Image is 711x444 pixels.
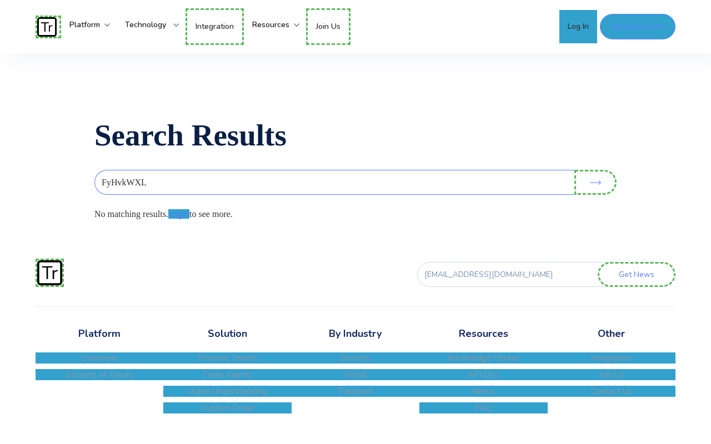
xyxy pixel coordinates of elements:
[398,262,675,287] form: FORM-EMAIL-FOOTER
[37,260,62,285] img: Traces Logo
[69,19,100,30] strong: Platform
[36,352,163,364] a: Overview
[94,209,617,220] div: No matching results. to see more.
[94,120,617,150] h1: Search results
[548,386,675,397] a: Contact Us
[252,19,289,30] strong: Resources
[292,352,419,364] a: Security
[125,19,166,30] strong: Technology
[61,8,111,42] div: Platform
[163,386,291,397] a: Video Understanding
[244,8,301,42] div: Resources
[559,10,597,43] a: Log In
[574,170,617,195] input: Search
[36,326,163,341] p: Platform
[548,326,675,341] p: Other
[94,170,574,195] input: I want to find…
[598,262,675,287] input: Get News
[600,14,675,39] a: Request Demo
[163,352,291,364] a: Forensic Search
[548,352,675,364] a: Integration
[548,369,675,380] a: Join Us
[37,17,57,37] img: Traces Logo
[168,209,189,219] a: Login
[292,386,419,397] a: Transport
[36,16,61,38] a: home
[163,326,291,341] p: Solution
[292,326,419,341] p: By Industry
[306,8,351,45] a: Join Us
[163,369,291,380] a: False Alarms
[163,402,291,413] a: Custom Order
[419,369,547,380] a: API Doc
[419,326,547,341] p: Resources
[117,8,180,42] div: Technology
[36,369,163,380] a: Security at Traces
[419,386,547,397] a: News
[186,8,244,45] a: Integration
[417,262,617,287] input: Enter email address
[419,402,547,413] a: FAQ
[419,352,547,364] a: Knowledge Center
[292,369,419,380] a: Retail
